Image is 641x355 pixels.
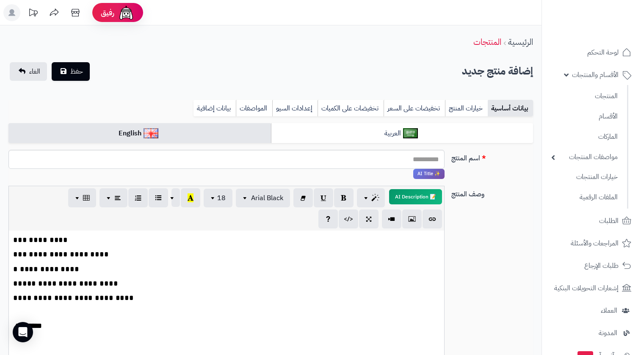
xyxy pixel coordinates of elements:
a: مواصفات المنتجات [547,148,622,166]
a: لوحة التحكم [547,42,636,63]
a: خيارات المنتجات [547,168,622,186]
span: 18 [217,193,226,203]
button: 18 [204,189,232,207]
a: تخفيضات على السعر [384,100,445,117]
a: العربية [271,123,533,144]
span: الطلبات [599,215,619,227]
span: الأقسام والمنتجات [572,69,619,81]
span: طلبات الإرجاع [584,260,619,272]
a: الطلبات [547,211,636,231]
img: English [144,128,158,138]
a: الملفات الرقمية [547,188,622,206]
label: وصف المنتج [448,186,536,199]
span: رفيق [101,8,114,18]
span: حفظ [70,66,83,77]
div: Open Intercom Messenger [13,322,33,342]
a: المدونة [547,323,636,343]
a: تحديثات المنصة [22,4,44,23]
span: انقر لاستخدام رفيقك الذكي [413,169,445,179]
a: بيانات أساسية [488,100,533,117]
img: logo-2.png [583,21,633,39]
a: إشعارات التحويلات البنكية [547,278,636,298]
a: الغاء [10,62,47,81]
a: المواصفات [236,100,272,117]
span: الغاء [29,66,40,77]
a: طلبات الإرجاع [547,256,636,276]
a: بيانات إضافية [193,100,236,117]
span: إشعارات التحويلات البنكية [554,282,619,294]
span: Arial Black [251,193,283,203]
a: العملاء [547,300,636,321]
span: العملاء [601,305,617,316]
a: المراجعات والأسئلة [547,233,636,253]
label: اسم المنتج [448,150,536,163]
a: خيارات المنتج [445,100,488,117]
a: تخفيضات على الكميات [318,100,384,117]
button: Arial Black [236,189,290,207]
a: الأقسام [547,107,622,126]
a: المنتجات [473,36,501,48]
span: لوحة التحكم [587,47,619,58]
a: الماركات [547,128,622,146]
a: المنتجات [547,87,622,105]
a: إعدادات السيو [272,100,318,117]
span: المراجعات والأسئلة [571,237,619,249]
button: 📝 AI Description [389,189,442,204]
button: حفظ [52,62,90,81]
img: ai-face.png [118,4,135,21]
h2: إضافة منتج جديد [462,63,533,80]
img: العربية [403,128,418,138]
a: English [8,123,271,144]
span: المدونة [599,327,617,339]
a: الرئيسية [508,36,533,48]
